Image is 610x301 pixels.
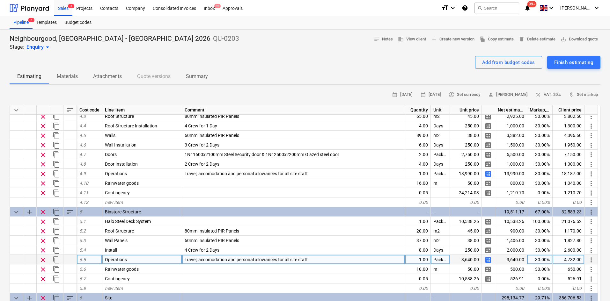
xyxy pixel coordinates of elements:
div: 0.05 [405,274,431,283]
div: Days [431,159,450,169]
div: 800.00 [495,178,527,188]
div: 1.00 [405,255,431,264]
span: Set currency [449,91,480,98]
div: 1,950.00 [553,140,584,150]
span: More actions [587,180,595,187]
div: 1.00 [405,217,431,226]
span: Remove row [39,122,47,130]
div: 526.91 [495,274,527,283]
div: 38.00 [450,236,482,245]
div: 50.00 [450,178,482,188]
button: Add from budget codes [475,56,542,69]
div: 10,538.26 [450,274,482,283]
span: Remove row [39,180,47,187]
div: 2.00 [405,150,431,159]
span: More actions [587,247,595,254]
div: 21,076.52 [553,217,584,226]
i: format_size [441,4,449,12]
div: 0.00 [553,283,584,293]
div: 89.00 [405,131,431,140]
div: 900.00 [495,226,527,236]
span: More actions [587,208,595,216]
span: Manage detailed breakdown for the row [484,161,492,168]
span: More actions [587,170,595,178]
div: m2 [431,236,450,245]
span: currency_exchange [449,92,454,97]
span: 4.9 [79,171,86,176]
p: Neighbourgood, [GEOGRAPHIC_DATA] - [GEOGRAPHIC_DATA] 2026 [10,34,210,43]
div: 45.00 [450,111,482,121]
span: 4 Crew for 1 Day [185,123,217,128]
i: Knowledge base [462,4,468,12]
div: 0.00% [527,283,553,293]
div: 2,750.00 [450,150,482,159]
span: Manage detailed breakdown for the row [484,227,492,235]
button: Set markup [566,90,600,100]
span: Duplicate row [53,247,60,254]
div: Days [431,140,450,150]
div: 6.00 [405,140,431,150]
i: keyboard_arrow_down [449,4,457,12]
span: Duplicate row [53,151,60,159]
span: Door Installation [105,161,138,167]
div: 1,000.00 [495,121,527,131]
div: 0.00% [527,274,553,283]
div: 500.00 [495,264,527,274]
div: 526.91 [553,274,584,283]
button: [DATE] [389,90,415,100]
span: 4.6 [79,142,86,147]
span: Remove row [39,170,47,178]
span: More actions [587,113,595,120]
div: 250.00 [450,245,482,255]
span: Duplicate row [53,180,60,187]
div: 1,300.00 [553,159,584,169]
div: Package [431,169,450,178]
span: More actions [587,132,595,140]
div: - [405,207,431,217]
div: 0.00 [450,197,482,207]
span: 5 [68,4,74,8]
i: keyboard_arrow_down [593,4,600,12]
div: 30.00% [527,236,553,245]
button: Delete estimate [516,34,558,44]
div: Comment [182,105,405,115]
div: 0.00 [450,283,482,293]
span: [DATE] [420,91,441,98]
span: Manage detailed breakdown for the row [484,189,492,197]
div: 8.00 [405,245,431,255]
span: More actions [587,266,595,273]
div: 100.00% [527,217,553,226]
div: 10,538.26 [450,217,482,226]
span: Duplicate row [53,170,60,178]
span: 4.10 [79,181,88,186]
div: 1,300.00 [553,121,584,131]
div: 650.00 [553,264,584,274]
div: 18,187.00 [553,169,584,178]
div: 250.00 [450,121,482,131]
div: 1.00 [405,169,431,178]
span: Notes [374,36,393,43]
div: 0.00 [405,283,431,293]
div: m2 [431,111,450,121]
span: Delete estimate [519,36,555,43]
button: Notes [371,34,395,44]
div: 250.00 [450,140,482,150]
div: 30.00% [527,264,553,274]
div: Enquiry [26,43,51,51]
p: Summary [186,73,208,80]
div: 50.00 [450,264,482,274]
div: 1,210.70 [553,188,584,197]
a: Templates [33,16,61,29]
span: Walls [105,133,115,138]
div: 30.00% [527,140,553,150]
span: Duplicate row [53,132,60,140]
div: 2,000.00 [495,245,527,255]
span: More actions [587,151,595,159]
div: Finish estimating [554,58,593,67]
span: Duplicate row [53,256,60,264]
button: Copy estimate [477,34,516,44]
span: More actions [587,237,595,245]
i: notifications [524,4,531,12]
div: Budget codes [61,16,95,29]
